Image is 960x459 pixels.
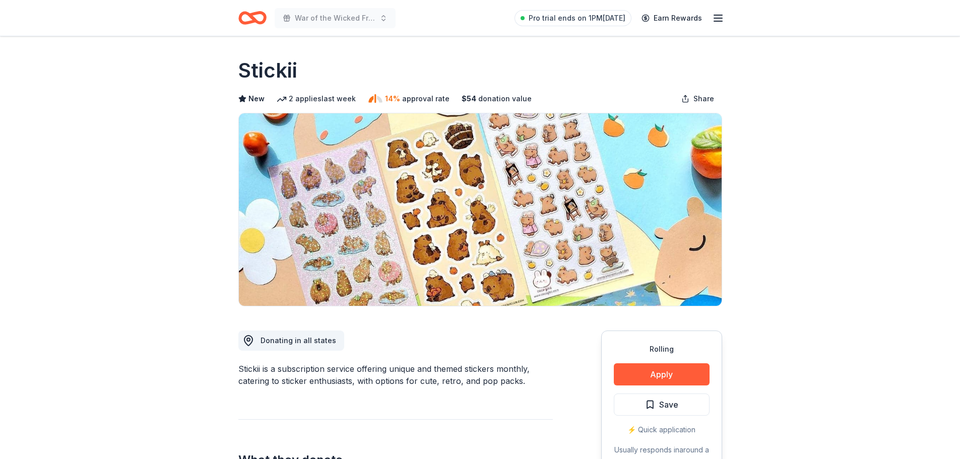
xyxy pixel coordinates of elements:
[402,93,450,105] span: approval rate
[635,9,708,27] a: Earn Rewards
[614,394,710,416] button: Save
[248,93,265,105] span: New
[614,424,710,436] div: ⚡️ Quick application
[614,343,710,355] div: Rolling
[478,93,532,105] span: donation value
[385,93,400,105] span: 14%
[238,6,267,30] a: Home
[275,8,396,28] button: War of the Wicked Friendly 10uC
[659,398,678,411] span: Save
[239,113,722,306] img: Image for Stickii
[238,363,553,387] div: Stickii is a subscription service offering unique and themed stickers monthly, catering to sticke...
[277,93,356,105] div: 2 applies last week
[673,89,722,109] button: Share
[614,363,710,385] button: Apply
[238,56,297,85] h1: Stickii
[295,12,375,24] span: War of the Wicked Friendly 10uC
[261,336,336,345] span: Donating in all states
[693,93,714,105] span: Share
[529,12,625,24] span: Pro trial ends on 1PM[DATE]
[515,10,631,26] a: Pro trial ends on 1PM[DATE]
[462,93,476,105] span: $ 54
